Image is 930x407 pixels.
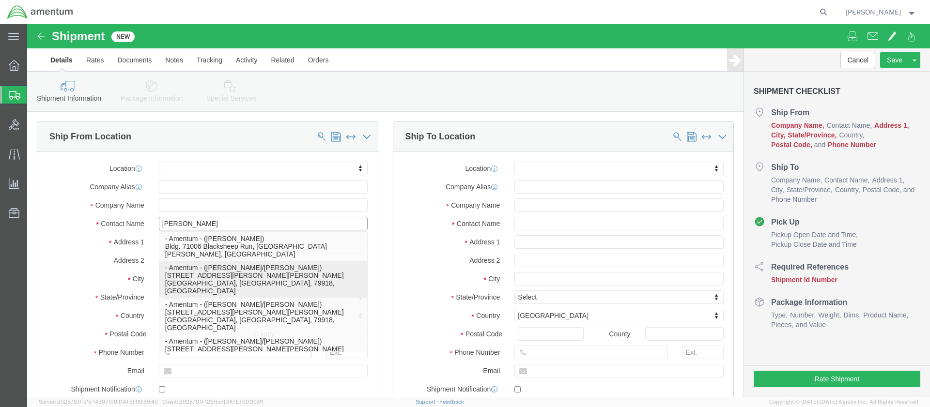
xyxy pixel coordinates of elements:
[416,399,440,405] a: Support
[117,399,158,405] span: [DATE] 09:50:40
[39,399,158,405] span: Server: 2025.19.0-91c74307f99
[27,24,930,397] iframe: FS Legacy Container
[769,398,918,406] span: Copyright © [DATE]-[DATE] Agistix Inc., All Rights Reserved
[845,6,917,18] button: [PERSON_NAME]
[162,399,263,405] span: Client: 2025.19.0-129fbcf
[7,5,74,19] img: logo
[846,7,901,17] span: Ronald Pineda
[439,399,464,405] a: Feedback
[224,399,263,405] span: [DATE] 09:39:01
